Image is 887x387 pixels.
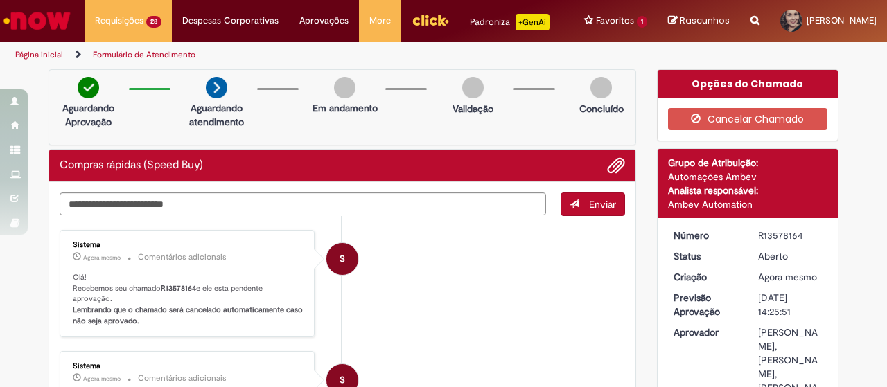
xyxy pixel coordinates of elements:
span: [PERSON_NAME] [807,15,877,26]
b: Lembrando que o chamado será cancelado automaticamente caso não seja aprovado. [73,305,305,326]
img: img-circle-grey.png [462,77,484,98]
span: 28 [146,16,161,28]
div: System [326,243,358,275]
div: Aberto [758,249,823,263]
textarea: Digite sua mensagem aqui... [60,192,546,215]
div: [DATE] 14:25:51 [758,291,823,318]
div: Sistema [73,241,304,249]
p: Concluído [579,102,624,116]
a: Rascunhos [668,15,730,28]
img: ServiceNow [1,7,73,35]
ul: Trilhas de página [10,42,581,68]
time: 29/09/2025 16:25:59 [83,375,121,383]
span: Agora mesmo [83,375,121,383]
button: Adicionar anexos [607,156,625,174]
div: Automações Ambev [668,170,828,183]
p: +GenAi [516,14,550,30]
p: Em andamento [313,101,378,115]
img: img-circle-grey.png [590,77,612,98]
dt: Status [663,249,748,263]
span: S [340,242,345,276]
div: Padroniza [470,14,550,30]
button: Enviar [561,192,625,216]
span: Enviar [589,198,616,210]
a: Formulário de Atendimento [93,49,195,60]
img: check-circle-green.png [78,77,99,98]
button: Cancelar Chamado [668,108,828,130]
span: Agora mesmo [758,271,817,283]
dt: Criação [663,270,748,284]
span: Rascunhos [680,14,730,27]
span: Agora mesmo [83,253,121,262]
dt: Previsão Aprovação [663,291,748,318]
div: Analista responsável: [668,183,828,197]
p: Aguardando Aprovação [55,101,122,129]
img: img-circle-grey.png [334,77,355,98]
small: Comentários adicionais [138,372,227,384]
dt: Aprovador [663,325,748,339]
span: 1 [637,16,647,28]
dt: Número [663,228,748,242]
div: Ambev Automation [668,197,828,211]
img: click_logo_yellow_360x200.png [412,10,449,30]
time: 29/09/2025 16:25:51 [758,271,817,283]
div: 29/09/2025 16:25:51 [758,270,823,284]
div: Grupo de Atribuição: [668,156,828,170]
img: arrow-next.png [206,77,227,98]
h2: Compras rápidas (Speed Buy) Histórico de tíquete [60,159,203,172]
p: Olá! Recebemos seu chamado e ele esta pendente aprovação. [73,272,304,327]
div: R13578164 [758,228,823,242]
span: Favoritos [596,14,634,28]
p: Validação [453,102,493,116]
span: Requisições [95,14,143,28]
a: Página inicial [15,49,63,60]
b: R13578164 [161,283,196,294]
span: More [369,14,391,28]
time: 29/09/2025 16:26:04 [83,253,121,262]
div: Opções do Chamado [658,70,838,98]
small: Comentários adicionais [138,251,227,263]
div: Sistema [73,362,304,370]
span: Aprovações [299,14,349,28]
p: Aguardando atendimento [183,101,250,129]
span: Despesas Corporativas [182,14,279,28]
